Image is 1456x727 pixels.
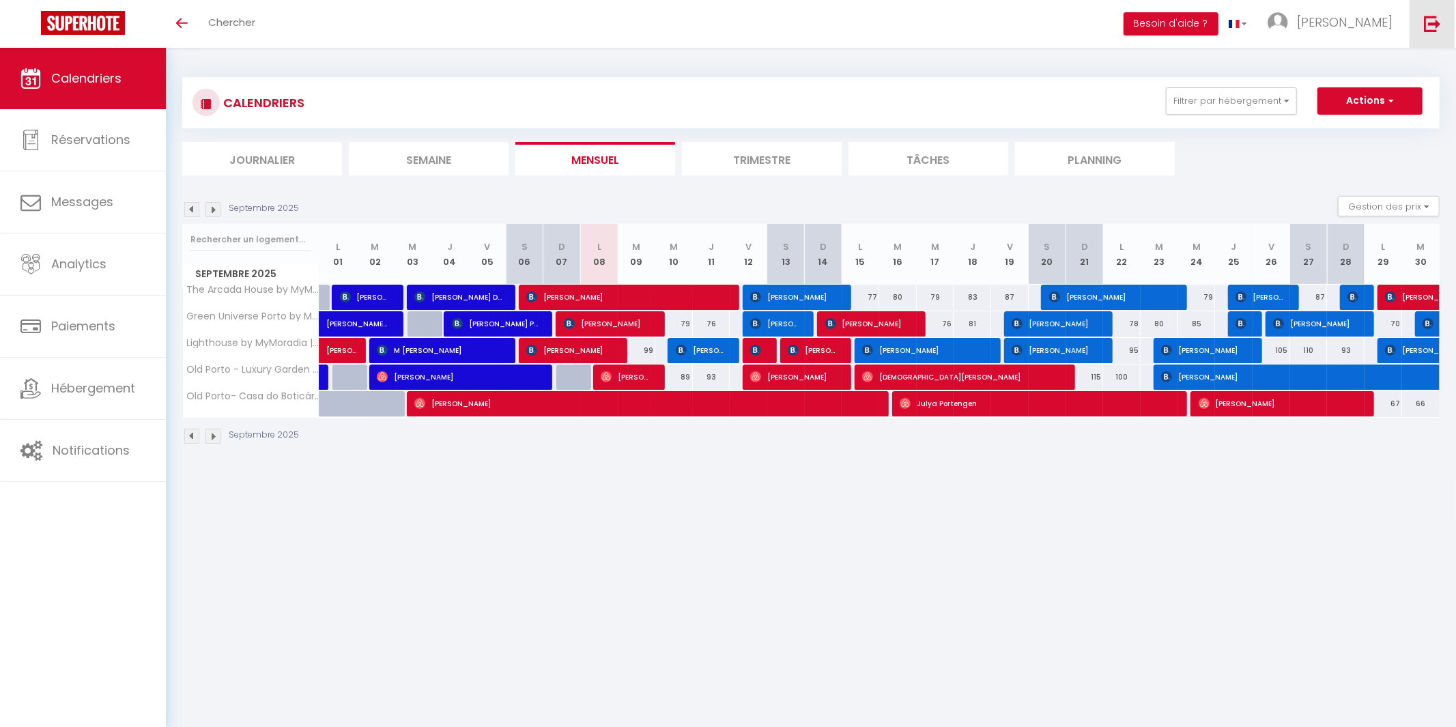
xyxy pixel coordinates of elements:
li: Tâches [848,142,1008,175]
span: [PERSON_NAME] [1012,337,1099,363]
th: 18 [954,224,991,285]
th: 02 [356,224,394,285]
th: 03 [394,224,431,285]
a: [PERSON_NAME] de la [GEOGRAPHIC_DATA] [319,311,357,337]
span: [PERSON_NAME] [377,364,539,390]
div: 79 [1178,285,1216,310]
th: 16 [879,224,917,285]
span: [PERSON_NAME] [340,284,390,310]
abbr: J [1231,240,1237,253]
abbr: D [1081,240,1088,253]
div: 87 [1290,285,1328,310]
th: 28 [1327,224,1365,285]
th: 19 [991,224,1029,285]
span: [DEMOGRAPHIC_DATA][PERSON_NAME] [862,364,1062,390]
div: 79 [917,285,954,310]
span: [PERSON_NAME] [414,390,877,416]
span: [PERSON_NAME] [326,330,358,356]
abbr: M [632,240,640,253]
li: Trimestre [682,142,842,175]
span: Messages [51,193,113,210]
span: [PERSON_NAME] [526,284,726,310]
span: Septembre 2025 [183,264,319,284]
span: [PERSON_NAME] [1161,337,1248,363]
abbr: L [597,240,601,253]
img: Super Booking [41,11,125,35]
abbr: L [336,240,340,253]
abbr: J [447,240,453,253]
th: 30 [1402,224,1440,285]
div: 80 [1141,311,1178,337]
div: 78 [1103,311,1141,337]
span: Réservations [51,131,130,148]
div: 83 [954,285,991,310]
th: 14 [805,224,842,285]
span: [PERSON_NAME] [750,284,838,310]
span: [PERSON_NAME] [1012,311,1099,337]
span: [PERSON_NAME] [750,337,762,363]
span: Notifications [53,442,130,459]
th: 21 [1066,224,1104,285]
th: 07 [543,224,581,285]
abbr: J [709,240,714,253]
abbr: M [931,240,939,253]
span: [PERSON_NAME] [1273,311,1360,337]
th: 24 [1178,224,1216,285]
div: 76 [693,311,730,337]
abbr: L [1382,240,1386,253]
div: 93 [693,365,730,390]
span: Lighthouse by MyMoradia | Vue & Élégance à [GEOGRAPHIC_DATA] [185,338,322,348]
abbr: V [1007,240,1013,253]
th: 25 [1215,224,1253,285]
div: 81 [954,311,991,337]
abbr: M [408,240,416,253]
div: 95 [1103,338,1141,363]
img: logout [1424,15,1441,32]
span: Hébergement [51,380,135,397]
th: 11 [693,224,730,285]
span: [PERSON_NAME] [862,337,987,363]
span: Old Porto- Casa do Boticário [185,391,322,401]
span: [PERSON_NAME] [750,311,800,337]
abbr: M [670,240,678,253]
span: [PERSON_NAME] DE LOS ÁNGELES [PERSON_NAME] [414,284,502,310]
abbr: V [745,240,752,253]
h3: CALENDRIERS [220,87,304,118]
a: [PERSON_NAME] [319,338,357,364]
span: [PERSON_NAME] [564,311,651,337]
img: ... [1268,12,1288,33]
span: [PERSON_NAME] [825,311,913,337]
div: 85 [1178,311,1216,337]
abbr: D [1343,240,1350,253]
div: 105 [1253,338,1290,363]
th: 17 [917,224,954,285]
button: Actions [1317,87,1423,115]
span: [PERSON_NAME] de la [GEOGRAPHIC_DATA] [326,304,389,330]
th: 20 [1029,224,1066,285]
abbr: M [371,240,380,253]
div: 66 [1402,391,1440,416]
div: 89 [655,365,693,390]
abbr: S [1044,240,1051,253]
div: 67 [1365,391,1402,416]
abbr: L [859,240,863,253]
div: 87 [991,285,1029,310]
span: [PERSON_NAME] [601,364,651,390]
span: Green Universe Porto by MyMoradia [185,311,322,322]
th: 05 [468,224,506,285]
span: [PERSON_NAME] [1161,364,1444,390]
span: [PERSON_NAME] [676,337,726,363]
li: Journalier [182,142,342,175]
div: 70 [1365,311,1402,337]
th: 08 [580,224,618,285]
div: 77 [842,285,879,310]
div: 79 [655,311,693,337]
th: 13 [767,224,805,285]
div: 99 [618,338,655,363]
div: 110 [1290,338,1328,363]
span: Julya Portengen [900,390,1175,416]
div: 115 [1066,365,1104,390]
button: Filtrer par hébergement [1166,87,1297,115]
span: [PERSON_NAME] [1236,284,1285,310]
span: [PERSON_NAME] [1199,390,1361,416]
